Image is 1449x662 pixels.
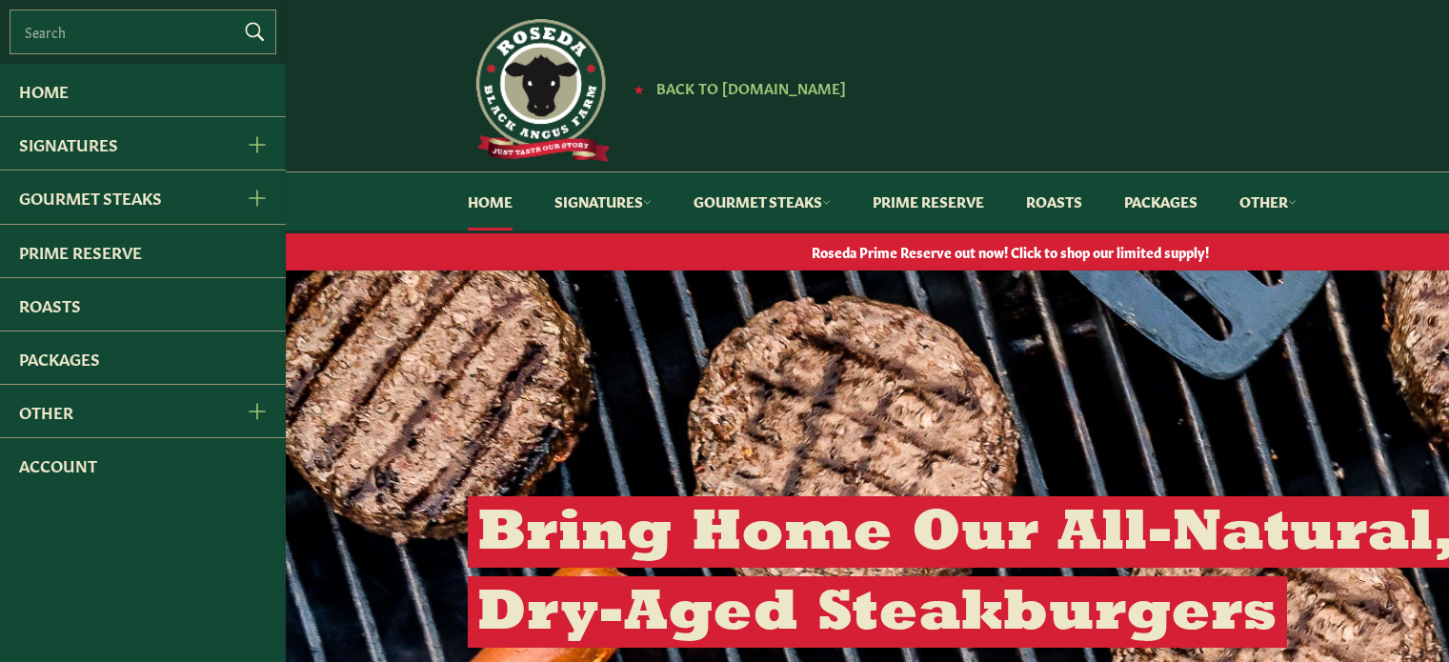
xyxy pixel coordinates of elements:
[226,171,286,223] button: Gourmet Steaks Menu
[634,81,644,96] span: ★
[10,10,276,54] input: Search
[674,172,850,231] a: Gourmet Steaks
[656,77,846,97] span: Back to [DOMAIN_NAME]
[226,385,286,437] button: Other Menu
[1105,172,1217,231] a: Packages
[1220,172,1316,231] a: Other
[854,172,1003,231] a: Prime Reserve
[1007,172,1101,231] a: Roasts
[449,172,532,231] a: Home
[535,172,671,231] a: Signatures
[468,19,611,162] img: Roseda Beef
[624,81,846,96] a: ★ Back to [DOMAIN_NAME]
[226,117,286,170] button: Signatures Menu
